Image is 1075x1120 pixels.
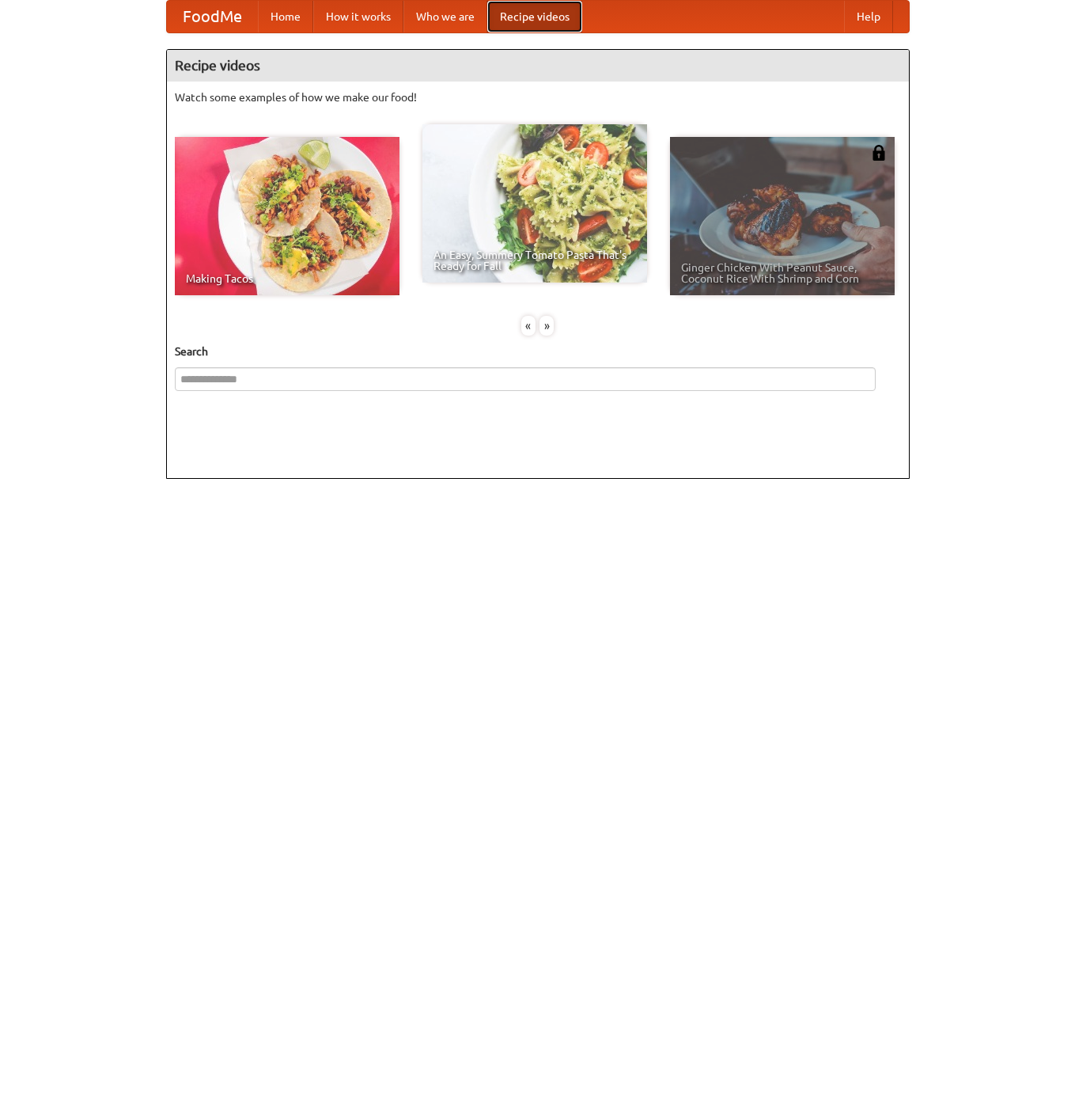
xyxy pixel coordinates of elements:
a: How it works [313,1,403,32]
a: FoodMe [167,1,258,32]
a: Home [258,1,313,32]
h5: Search [175,344,901,359]
p: Watch some examples of how we make our food! [175,89,901,105]
span: Making Tacos [186,273,388,284]
a: An Easy, Summery Tomato Pasta That's Ready for Fall [422,124,647,283]
a: Who we are [403,1,487,32]
div: « [521,316,536,336]
a: Help [844,1,893,32]
a: Making Tacos [175,137,399,295]
h4: Recipe videos [167,50,909,82]
span: An Easy, Summery Tomato Pasta That's Ready for Fall [433,249,636,271]
div: » [539,316,554,336]
a: Recipe videos [487,1,582,32]
img: 483408.png [871,145,887,161]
